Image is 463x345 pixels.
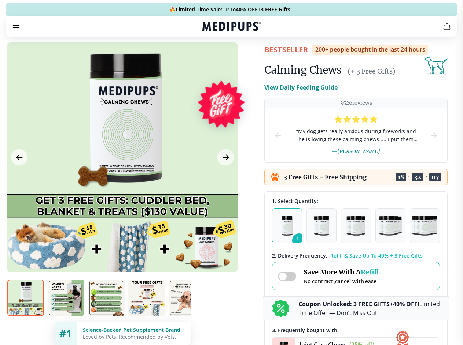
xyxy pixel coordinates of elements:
[346,216,365,236] img: Pack of 3 - Natural Dog Supplements
[48,280,84,316] img: Calming Chews | Natural Dog Supplements
[264,83,338,92] p: View Daily Feeding Guide
[272,327,339,334] span: 3 . Frequently bought with:
[59,326,72,340] span: #1
[272,252,327,259] span: 2 . Delivery Frequency:
[88,280,125,316] img: Calming Chews | Natural Dog Supplements
[408,173,410,181] span: :
[396,173,406,181] span: 18
[361,268,379,276] span: Refill
[379,216,401,236] img: Pack of 4 - Natural Dog Supplements
[264,63,342,76] h1: Calming Chews
[438,18,456,35] button: cart
[332,148,380,155] span: — [PERSON_NAME]
[272,208,302,243] button: 1
[312,45,428,55] div: 200+ people bought in the last 24 hours
[314,216,329,236] img: Pack of 2 - Natural Dog Supplements
[272,198,440,205] div: 1. Select Quantity:
[7,280,44,316] img: Calming Chews | Natural Dog Supplements
[294,127,418,143] span: “ My dog gets really anxious during fireworks and he is loving these calming chews .... I put the...
[335,278,376,285] span: cancel with ease
[128,280,165,316] img: Calming Chews | Natural Dog Supplements
[169,6,292,13] span: 🔥 UP To +
[83,326,185,333] div: Science-Backed Pet Supplement Brand
[264,45,308,55] span: BestSeller
[169,280,205,316] img: Calming Chews | Natural Dog Supplements
[292,233,306,247] span: 1
[412,173,423,181] span: 32
[284,173,367,181] p: 3 Free Gifts + Free Shipping
[340,100,372,106] p: 3526 reviews
[304,268,379,276] span: Save More With A
[298,300,390,308] b: Coupon Unlocked: 3 FREE GIFTS
[11,149,27,166] button: Previous Image
[273,108,282,162] button: prev-slide
[304,278,379,285] span: No contract,
[348,67,396,75] span: (+ 3 Free Gifts)
[393,300,419,308] b: 40% OFF!
[330,252,423,259] span: Refill & Save Up To 40% + 3 Free Gifts
[282,216,293,236] img: Pack of 1 - Natural Dog Supplements
[425,173,427,181] span: :
[12,22,21,31] button: burger-menu
[202,21,261,33] a: Medipups
[412,216,438,236] img: Pack of 5 - Natural Dog Supplements
[217,149,234,166] button: Next Image
[430,108,438,162] button: next-slide
[298,300,440,317] p: + Limited Time Offer — Don’t Miss Out!
[429,173,441,181] span: 07
[83,333,185,340] div: Loved by Pets, Recommended by Vets.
